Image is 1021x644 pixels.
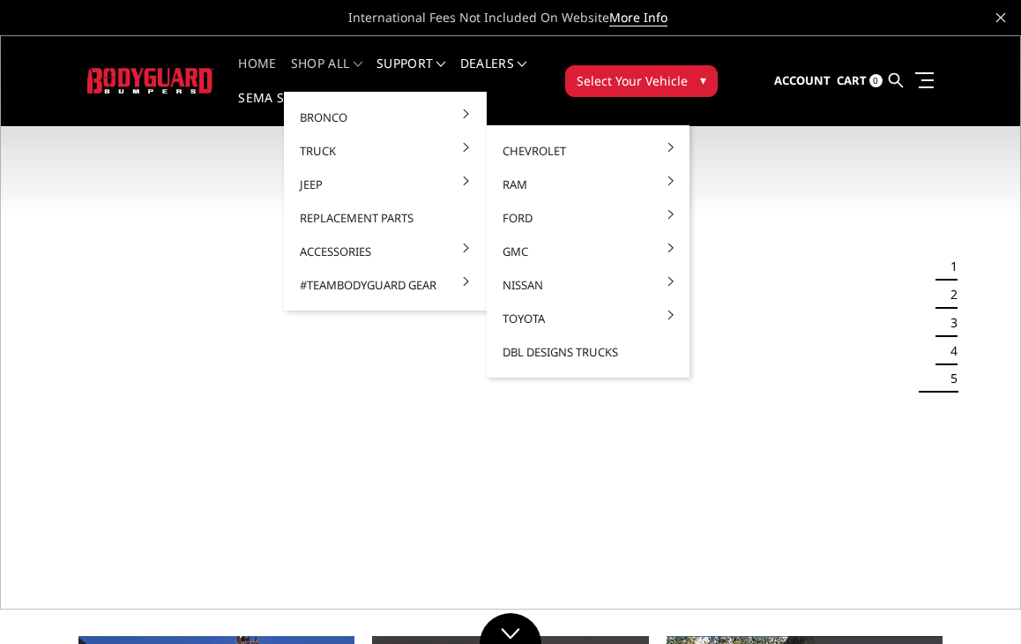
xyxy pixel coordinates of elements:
button: 5 of 5 [940,365,958,393]
a: More Info [609,9,667,26]
a: Chevrolet [494,134,682,168]
a: SEMA Show [238,92,315,126]
a: Nissan [494,268,682,302]
img: BODYGUARD BUMPERS [87,68,213,93]
a: shop all [291,57,362,92]
span: Cart [837,72,867,88]
a: Ford [494,201,682,235]
a: Accessories [291,235,480,268]
a: Ram [494,168,682,201]
a: GMC [494,235,682,268]
a: Replacement Parts [291,201,480,235]
a: Dealers [460,57,527,92]
a: Home [238,57,276,92]
button: 3 of 5 [940,309,958,337]
a: Click to Down [480,613,541,644]
button: 2 of 5 [940,281,958,309]
a: Account [774,57,831,105]
a: Cart 0 [837,57,883,105]
a: DBL Designs Trucks [494,335,682,369]
span: ▾ [700,71,706,89]
span: Account [774,72,831,88]
button: 4 of 5 [940,337,958,365]
button: 1 of 5 [940,252,958,281]
a: Bronco [291,101,480,134]
a: #TeamBodyguard Gear [291,268,480,302]
span: 0 [869,74,883,87]
button: Select Your Vehicle [565,65,718,97]
a: Jeep [291,168,480,201]
a: Support [376,57,446,92]
a: Truck [291,134,480,168]
a: Toyota [494,302,682,335]
span: Select Your Vehicle [577,71,688,90]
